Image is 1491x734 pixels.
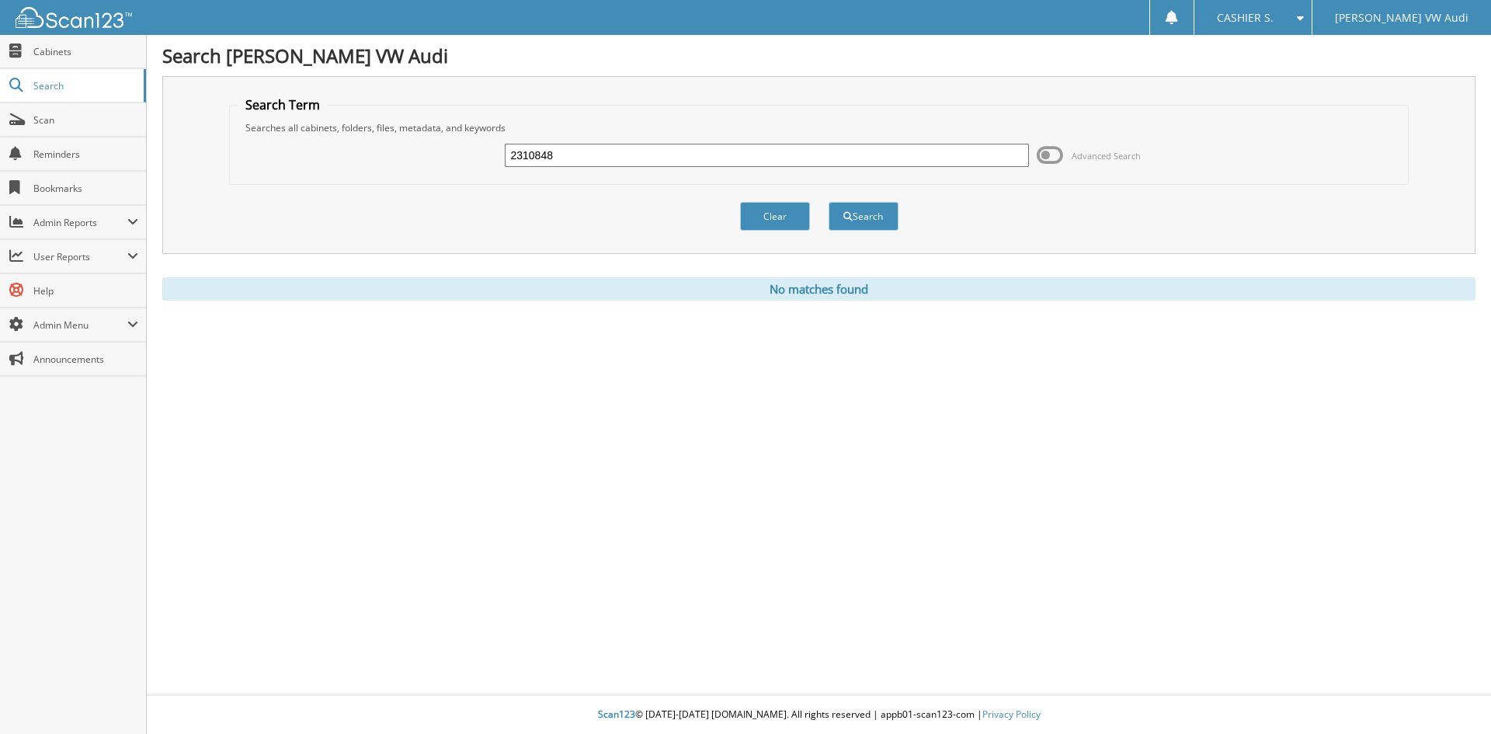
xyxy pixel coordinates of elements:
[33,284,138,297] span: Help
[162,277,1475,301] div: No matches found
[238,96,328,113] legend: Search Term
[147,696,1491,734] div: © [DATE]-[DATE] [DOMAIN_NAME]. All rights reserved | appb01-scan123-com |
[829,202,898,231] button: Search
[33,250,127,263] span: User Reports
[982,708,1041,721] a: Privacy Policy
[33,216,127,229] span: Admin Reports
[33,353,138,366] span: Announcements
[33,79,136,92] span: Search
[1335,13,1468,23] span: [PERSON_NAME] VW Audi
[33,113,138,127] span: Scan
[33,182,138,195] span: Bookmarks
[33,318,127,332] span: Admin Menu
[1217,13,1274,23] span: CASHIER S.
[238,121,1401,134] div: Searches all cabinets, folders, files, metadata, and keywords
[598,708,635,721] span: Scan123
[162,43,1475,68] h1: Search [PERSON_NAME] VW Audi
[33,45,138,58] span: Cabinets
[16,7,132,28] img: scan123-logo-white.svg
[33,148,138,161] span: Reminders
[1072,150,1141,162] span: Advanced Search
[740,202,810,231] button: Clear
